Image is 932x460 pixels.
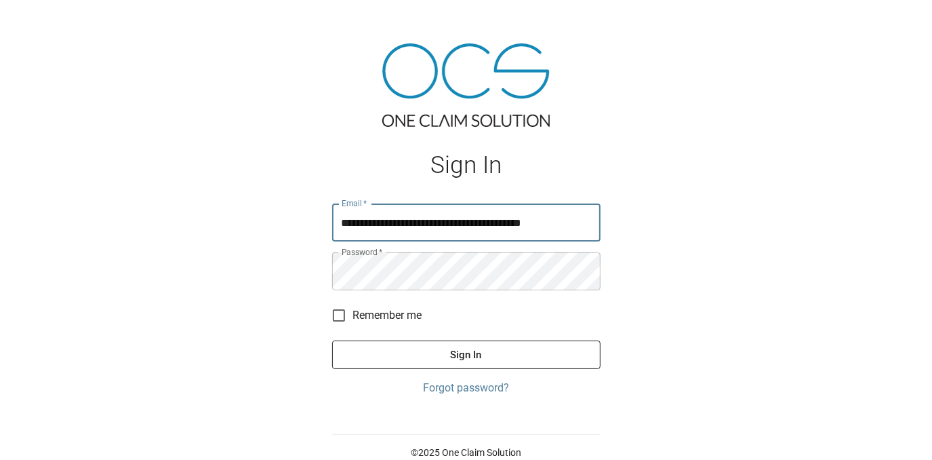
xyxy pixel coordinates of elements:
img: ocs-logo-white-transparent.png [16,8,70,35]
img: ocs-logo-tra.png [382,43,550,127]
a: Forgot password? [332,380,601,396]
h1: Sign In [332,151,601,179]
button: Sign In [332,341,601,369]
p: © 2025 One Claim Solution [332,446,601,459]
label: Password [342,246,382,258]
span: Remember me [353,307,422,324]
label: Email [342,197,367,209]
